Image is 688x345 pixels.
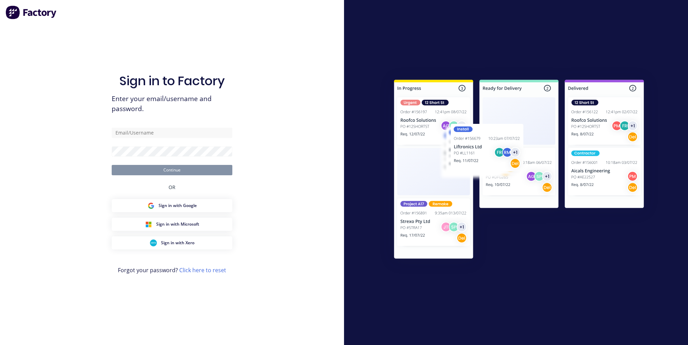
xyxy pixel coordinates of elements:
img: Sign in [379,66,659,275]
img: Xero Sign in [150,239,157,246]
button: Continue [112,165,232,175]
span: Sign in with Google [159,203,197,209]
button: Microsoft Sign inSign in with Microsoft [112,218,232,231]
img: Microsoft Sign in [145,221,152,228]
button: Xero Sign inSign in with Xero [112,236,232,249]
span: Sign in with Microsoft [156,221,199,227]
span: Enter your email/username and password. [112,94,232,114]
input: Email/Username [112,128,232,138]
button: Google Sign inSign in with Google [112,199,232,212]
img: Factory [6,6,57,19]
span: Forgot your password? [118,266,226,274]
div: OR [169,175,175,199]
h1: Sign in to Factory [119,73,225,88]
span: Sign in with Xero [161,240,194,246]
a: Click here to reset [179,266,226,274]
img: Google Sign in [148,202,154,209]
